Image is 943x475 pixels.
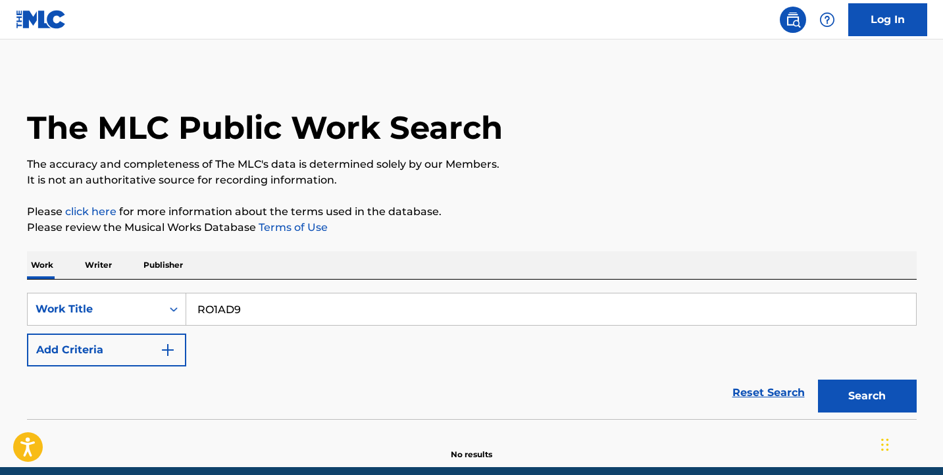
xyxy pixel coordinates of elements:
[27,334,186,366] button: Add Criteria
[881,425,889,464] div: Drag
[780,7,806,33] a: Public Search
[27,220,917,236] p: Please review the Musical Works Database
[36,301,154,317] div: Work Title
[818,380,917,413] button: Search
[27,204,917,220] p: Please for more information about the terms used in the database.
[726,378,811,407] a: Reset Search
[16,10,66,29] img: MLC Logo
[451,433,492,461] p: No results
[27,172,917,188] p: It is not an authoritative source for recording information.
[160,342,176,358] img: 9d2ae6d4665cec9f34b9.svg
[27,108,503,147] h1: The MLC Public Work Search
[27,251,57,279] p: Work
[27,293,917,419] form: Search Form
[819,12,835,28] img: help
[814,7,840,33] div: Help
[65,205,116,218] a: click here
[877,412,943,475] iframe: Chat Widget
[140,251,187,279] p: Publisher
[27,157,917,172] p: The accuracy and completeness of The MLC's data is determined solely by our Members.
[848,3,927,36] a: Log In
[81,251,116,279] p: Writer
[256,221,328,234] a: Terms of Use
[785,12,801,28] img: search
